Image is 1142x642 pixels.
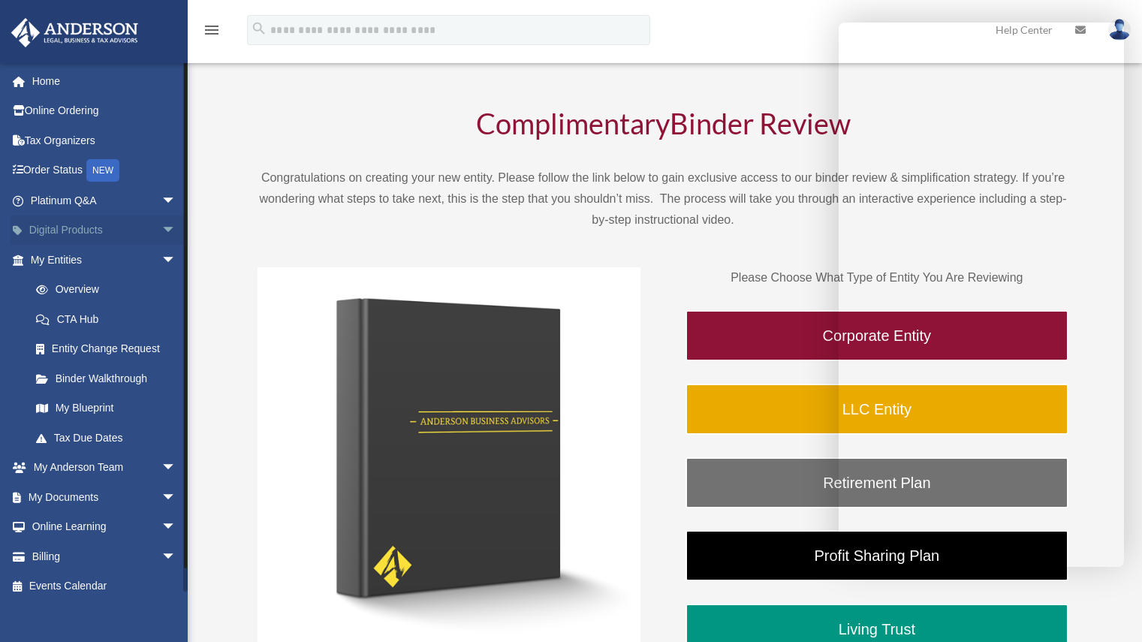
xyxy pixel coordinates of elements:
a: menu [203,26,221,39]
span: arrow_drop_down [161,453,191,484]
a: Tax Due Dates [21,423,199,453]
span: Binder Review [670,106,851,140]
img: User Pic [1108,19,1131,41]
iframe: Chat Window [839,23,1124,567]
a: Tax Organizers [11,125,199,155]
span: arrow_drop_down [161,512,191,543]
a: Digital Productsarrow_drop_down [11,216,199,246]
p: Congratulations on creating your new entity. Please follow the link below to gain exclusive acces... [258,167,1068,231]
i: menu [203,21,221,39]
a: Retirement Plan [686,457,1068,508]
a: My Blueprint [21,393,199,423]
span: arrow_drop_down [161,482,191,513]
span: arrow_drop_down [161,216,191,246]
span: Complimentary [476,106,670,140]
a: My Entitiesarrow_drop_down [11,245,199,275]
a: Entity Change Request [21,334,199,364]
p: Please Choose What Type of Entity You Are Reviewing [686,267,1068,288]
a: Order StatusNEW [11,155,199,186]
a: My Anderson Teamarrow_drop_down [11,453,199,483]
a: Events Calendar [11,571,199,601]
a: Online Ordering [11,96,199,126]
a: Corporate Entity [686,310,1068,361]
a: Binder Walkthrough [21,363,191,393]
a: Overview [21,275,199,305]
a: LLC Entity [686,384,1068,435]
a: My Documentsarrow_drop_down [11,482,199,512]
a: Online Learningarrow_drop_down [11,512,199,542]
a: Home [11,66,199,96]
a: Profit Sharing Plan [686,530,1068,581]
a: Platinum Q&Aarrow_drop_down [11,185,199,216]
img: Anderson Advisors Platinum Portal [7,18,143,47]
div: NEW [86,159,119,182]
a: Billingarrow_drop_down [11,541,199,571]
span: arrow_drop_down [161,185,191,216]
i: search [251,20,267,37]
span: arrow_drop_down [161,541,191,572]
span: arrow_drop_down [161,245,191,276]
a: CTA Hub [21,304,199,334]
